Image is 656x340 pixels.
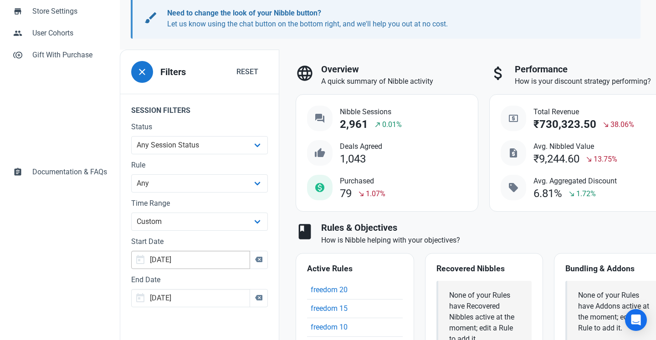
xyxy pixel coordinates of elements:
[311,323,348,331] a: freedom 10
[340,188,352,200] div: 79
[533,188,562,200] div: 6.81%
[13,167,22,176] span: assignment
[131,61,153,83] button: close
[311,285,348,294] a: freedom 20
[143,10,158,25] span: brush
[227,63,268,81] button: Reset
[160,67,186,77] h3: Filters
[568,190,575,198] span: south_east
[167,9,321,17] b: Need to change the look of your Nibble button?
[340,118,368,131] div: 2,961
[314,182,325,193] span: monetization_on
[236,66,258,77] span: Reset
[602,121,610,128] span: south_east
[131,122,268,132] label: Status
[576,188,596,199] span: 1.72%
[625,309,647,331] div: Open Intercom Messenger
[120,94,279,122] legend: Session Filters
[533,176,617,187] span: Avg. Aggregated Discount
[131,236,268,247] label: Start Date
[321,76,478,87] p: A quick summary of Nibble activity
[32,50,107,61] span: Gift With Purchase
[594,154,617,165] span: 13.75%
[137,66,148,77] span: close
[131,274,268,285] label: End Date
[382,119,402,130] span: 0.01%
[321,64,478,75] h3: Overview
[307,264,402,274] h4: Active Rules
[167,8,620,30] p: Let us know using the chat button on the bottom right, and we'll help you out at no cost.
[311,304,348,313] a: freedom 15
[32,28,107,39] span: User Cohorts
[508,182,519,193] span: sell
[13,28,22,37] span: people
[131,198,268,209] label: Time Range
[340,141,382,152] span: Deals Agreed
[7,161,113,183] a: assignmentDocumentation & FAQs
[533,107,634,117] span: Total Revenue
[131,289,250,307] input: End Date
[314,113,325,124] span: question_answer
[131,160,268,171] label: Rule
[366,188,385,199] span: 1.07%
[32,6,107,17] span: Store Settings
[7,22,113,44] a: peopleUser Cohorts
[358,190,365,198] span: south_east
[508,113,519,124] span: local_atm
[533,118,596,131] div: ₹730,323.50
[578,290,650,334] div: None of your Rules have Addons active at the moment; edit a Rule to add it.
[7,44,113,66] a: control_point_duplicateGift With Purchase
[13,6,22,15] span: store
[296,64,314,82] span: language
[374,121,381,128] span: north_east
[131,251,250,269] input: Start Date
[7,0,113,22] a: storeStore Settings
[610,119,634,130] span: 38.06%
[340,153,366,165] div: 1,043
[489,64,507,82] span: attach_money
[296,223,314,241] span: book
[533,141,617,152] span: Avg. Nibbled Value
[436,264,532,274] h4: Recovered Nibbles
[340,176,385,187] span: Purchased
[13,50,22,59] span: control_point_duplicate
[533,153,579,165] div: ₹9,244.60
[340,107,402,117] span: Nibble Sessions
[314,147,325,158] span: thumb_up
[508,147,519,158] span: request_quote
[32,167,107,178] span: Documentation & FAQs
[585,156,593,163] span: south_east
